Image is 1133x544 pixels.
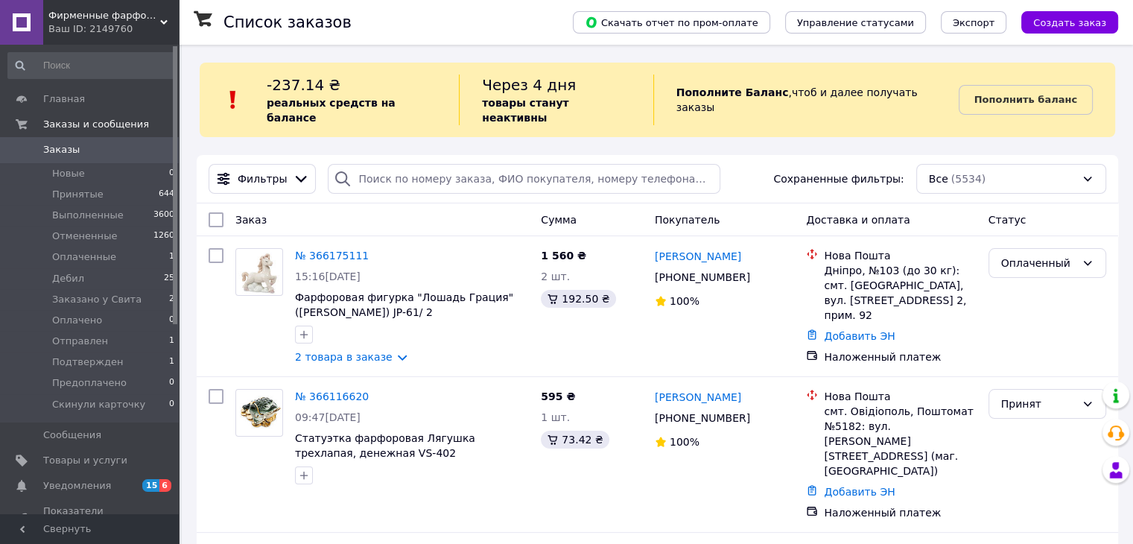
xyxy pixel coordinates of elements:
span: 100% [670,295,699,307]
img: Фото товару [236,392,282,434]
a: Статуэтка фарфоровая Лягушка трехлапая, денежная VS-402 [295,432,475,459]
span: Покупатель [655,214,720,226]
span: 0 [169,167,174,180]
span: 1260 [153,230,174,243]
a: Фото товару [235,389,283,437]
a: Фото товару [235,248,283,296]
span: Выполненные [52,209,124,222]
a: Фарфоровая фигурка "Лошадь Грация" ([PERSON_NAME]) JP-61/ 2 [295,291,513,318]
input: Поиск [7,52,176,79]
span: Доставка и оплата [806,214,910,226]
span: Экспорт [953,17,994,28]
b: Пополните Баланс [676,86,789,98]
span: 0 [169,398,174,411]
span: 15 [142,479,159,492]
div: 192.50 ₴ [541,290,615,308]
div: , чтоб и далее получать заказы [653,75,959,125]
span: 595 ₴ [541,390,575,402]
span: Новые [52,167,85,180]
span: Подтвержден [52,355,123,369]
span: 0 [169,376,174,390]
img: :exclamation: [222,89,244,111]
span: 2 [169,293,174,306]
button: Экспорт [941,11,1006,34]
span: Скачать отчет по пром-оплате [585,16,758,29]
span: 0 [169,314,174,327]
span: Отмененные [52,230,117,243]
span: Сохраненные фильтры: [773,171,904,186]
b: реальных средств на балансе [267,97,396,124]
span: 1 560 ₴ [541,250,586,262]
span: Отправлен [52,335,108,348]
span: Предоплачено [52,376,127,390]
span: Уведомления [43,479,111,493]
span: 6 [159,479,171,492]
a: Создать заказ [1006,16,1118,28]
div: смт. Овідіополь, Поштомат №5182: вул. [PERSON_NAME][STREET_ADDRESS] (маг. [GEOGRAPHIC_DATA]) [824,404,976,478]
div: Нова Пошта [824,389,976,404]
span: Сумма [541,214,577,226]
span: Создать заказ [1033,17,1106,28]
div: Наложенный платеж [824,505,976,520]
span: Через 4 дня [482,76,576,94]
a: Пополнить баланс [959,85,1093,115]
span: -237.14 ₴ [267,76,340,94]
span: 1 [169,355,174,369]
span: Главная [43,92,85,106]
span: Показатели работы компании [43,505,138,531]
h1: Список заказов [223,13,352,31]
span: Заказы [43,143,80,156]
span: Фирменные фарфоровые изделия Pavone. Эксклюзивные статуэтки и подарки. [48,9,160,22]
a: 2 товара в заказе [295,351,393,363]
b: товары станут неактивны [482,97,568,124]
span: 1 [169,250,174,264]
span: 1 [169,335,174,348]
a: [PERSON_NAME] [655,390,741,405]
div: Нова Пошта [824,248,976,263]
div: Дніпро, №103 (до 30 кг): смт. [GEOGRAPHIC_DATA], вул. [STREET_ADDRESS] 2, прим. 92 [824,263,976,323]
span: Оплаченные [52,250,116,264]
span: Сообщения [43,428,101,442]
span: 644 [159,188,174,201]
span: Заказы и сообщения [43,118,149,131]
span: 3600 [153,209,174,222]
span: Дебил [52,272,84,285]
span: 2 шт. [541,271,570,282]
div: Принят [1001,396,1076,412]
span: 09:47[DATE] [295,411,361,423]
button: Создать заказ [1021,11,1118,34]
b: Пополнить баланс [974,94,1077,105]
span: Заказано у Свита [52,293,142,306]
span: Управление статусами [797,17,914,28]
span: Принятые [52,188,104,201]
a: № 366175111 [295,250,369,262]
div: Ваш ID: 2149760 [48,22,179,36]
span: 100% [670,436,699,448]
img: Фото товару [238,249,280,295]
span: [PHONE_NUMBER] [655,412,750,424]
span: Фильтры [238,171,287,186]
span: [PHONE_NUMBER] [655,271,750,283]
button: Скачать отчет по пром-оплате [573,11,770,34]
div: Наложенный платеж [824,350,976,364]
span: (5534) [951,173,986,185]
span: Заказ [235,214,267,226]
span: 1 шт. [541,411,570,423]
span: Товары и услуги [43,454,127,467]
span: 15:16[DATE] [295,271,361,282]
input: Поиск по номеру заказа, ФИО покупателя, номеру телефона, Email, номеру накладной [328,164,720,194]
div: Оплаченный [1001,255,1076,271]
span: 25 [164,272,174,285]
a: [PERSON_NAME] [655,249,741,264]
span: Статус [988,214,1026,226]
a: № 366116620 [295,390,369,402]
div: 73.42 ₴ [541,431,609,449]
span: Скинули карточку [52,398,145,411]
span: Все [929,171,948,186]
span: Оплачено [52,314,102,327]
a: Добавить ЭН [824,330,895,342]
a: Добавить ЭН [824,486,895,498]
button: Управление статусами [785,11,926,34]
